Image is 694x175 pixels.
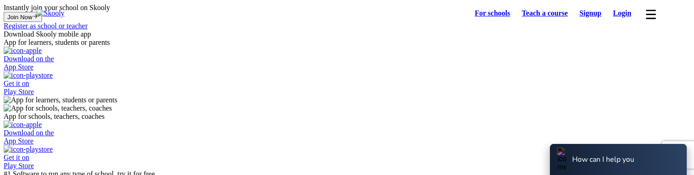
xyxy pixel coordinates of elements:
a: Download on theApp Store [4,47,690,71]
div: App for schools, teachers, coaches [4,112,690,121]
div: App Store [4,63,690,71]
div: Get it on [4,154,690,162]
img: icon-apple [4,121,42,129]
button: icon-messageHow can I help you [550,144,687,175]
img: App for learners, students or parents [4,96,117,104]
a: Teach a course [516,7,574,20]
a: Get it onPlay Store [4,71,690,96]
img: icon-message [557,148,566,171]
div: App Store [4,137,690,145]
div: Play Store [4,88,690,96]
div: Download on the [4,129,690,137]
a: For schools [469,7,516,20]
img: icon-playstore [4,71,53,80]
img: icon-apple [4,47,42,55]
a: Download on theApp Store [4,121,690,145]
img: App for schools, teachers, coaches [4,104,112,112]
a: Signup [574,7,607,20]
div: App for learners, students or parents [4,38,690,47]
div: Download on the [4,55,690,63]
div: Play Store [4,162,690,170]
img: icon-playstore [4,145,53,154]
img: Skooly [37,9,64,17]
button: menu outline [644,6,657,21]
div: Get it on [4,80,690,88]
div: Download Skooly mobile app [4,30,690,38]
a: Get it onPlay Store [4,145,690,170]
a: Login [607,7,637,20]
div: How can I help you [572,154,634,164]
